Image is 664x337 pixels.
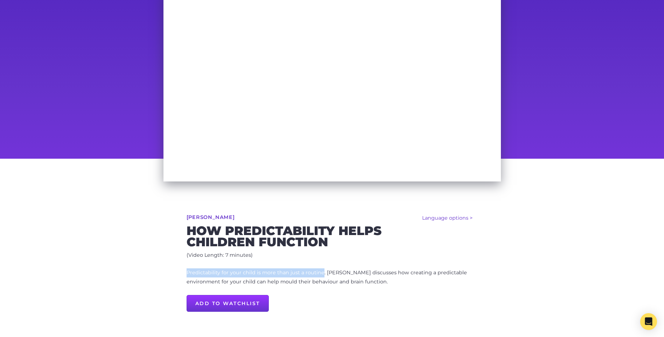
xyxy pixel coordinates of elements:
a: [PERSON_NAME] [187,215,235,220]
h2: How Predictability Helps Children Function [187,225,478,247]
a: Add to Watchlist [187,295,269,312]
span: Predictability for your child is more than just a routine. [PERSON_NAME] discusses how creating a... [187,269,467,285]
div: Open Intercom Messenger [640,313,657,330]
p: (Video Length: 7 minutes) [187,251,478,260]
